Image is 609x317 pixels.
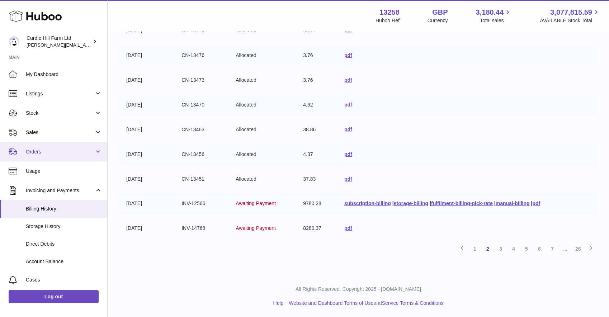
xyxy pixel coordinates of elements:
a: pdf [344,151,352,157]
a: 7 [546,242,559,255]
td: 3.76 [296,45,337,66]
span: ... [559,242,572,255]
td: 8280.37 [296,218,337,239]
td: 4.62 [296,94,337,115]
div: Curdle Hill Farm Ltd [27,35,91,48]
td: CN-13470 [174,94,228,115]
div: Currency [428,17,448,24]
a: 3 [494,242,507,255]
span: | [430,200,431,206]
a: 4 [507,242,520,255]
img: marisa@diddlysquatfarmshop.com [9,36,19,47]
td: [DATE] [119,193,174,214]
strong: GBP [432,8,448,17]
a: 26 [572,242,585,255]
span: Orders [26,148,94,155]
a: pdf [344,102,352,108]
td: 9780.28 [296,193,337,214]
span: Storage History [26,223,102,230]
a: pdf [532,200,540,206]
span: Allocated [236,176,256,182]
a: pdf [344,77,352,83]
td: CN-13473 [174,70,228,91]
td: INV-12566 [174,193,228,214]
a: storage-billing [394,200,428,206]
a: Log out [9,290,99,303]
p: All Rights Reserved. Copyright 2025 - [DOMAIN_NAME] [113,286,603,293]
a: 6 [533,242,546,255]
a: Website and Dashboard Terms of Use [289,300,373,306]
li: and [286,300,443,307]
a: 1 [468,242,481,255]
td: [DATE] [119,45,174,66]
span: 3,180.44 [476,8,504,17]
span: Allocated [236,151,256,157]
td: [DATE] [119,169,174,190]
td: 38.86 [296,119,337,140]
span: Listings [26,90,94,97]
span: AVAILABLE Stock Total [540,17,600,24]
span: Sales [26,129,94,136]
a: pdf [344,52,352,58]
span: 3,077,815.59 [550,8,592,17]
td: CN-13456 [174,144,228,165]
span: Allocated [236,127,256,132]
span: Awaiting Payment [236,200,276,206]
td: [DATE] [119,70,174,91]
span: Direct Debits [26,241,102,247]
span: Invoicing and Payments [26,187,94,194]
span: Usage [26,168,102,175]
strong: 13258 [379,8,400,17]
span: Awaiting Payment [236,225,276,231]
a: manual-billing [496,200,530,206]
span: Account Balance [26,258,102,265]
a: pdf [344,225,352,231]
a: 3,180.44 Total sales [476,8,512,24]
a: Help [273,300,284,306]
span: [PERSON_NAME][EMAIL_ADDRESS][DOMAIN_NAME] [27,42,144,48]
td: 37.83 [296,169,337,190]
span: Billing History [26,205,102,212]
span: Allocated [236,102,256,108]
span: Stock [26,110,94,117]
td: CN-13451 [174,169,228,190]
td: 4.37 [296,144,337,165]
span: Cases [26,276,102,283]
a: subscription-billing [344,200,391,206]
td: [DATE] [119,94,174,115]
td: [DATE] [119,119,174,140]
td: 3.76 [296,70,337,91]
a: 2 [481,242,494,255]
span: | [392,200,394,206]
a: Service Terms & Conditions [382,300,444,306]
span: | [494,200,496,206]
a: fulfilment-billing-pick-rate [431,200,493,206]
div: Huboo Ref [376,17,400,24]
td: CN-13463 [174,119,228,140]
span: Total sales [480,17,512,24]
td: [DATE] [119,218,174,239]
td: INV-14768 [174,218,228,239]
a: 5 [520,242,533,255]
a: 3,077,815.59 AVAILABLE Stock Total [540,8,600,24]
a: pdf [344,176,352,182]
span: Allocated [236,77,256,83]
span: Allocated [236,52,256,58]
a: pdf [344,127,352,132]
span: My Dashboard [26,71,102,78]
td: CN-13476 [174,45,228,66]
span: | [531,200,532,206]
td: [DATE] [119,144,174,165]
